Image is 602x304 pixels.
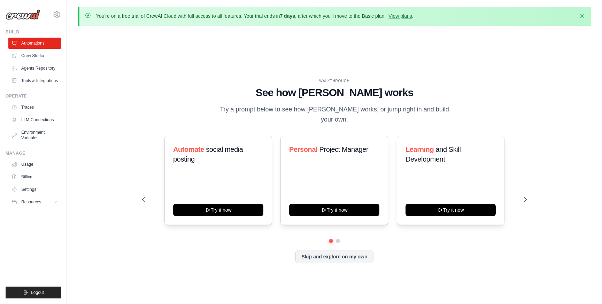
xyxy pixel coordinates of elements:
[8,63,61,74] a: Agents Repository
[173,204,263,216] button: Try it now
[8,159,61,170] a: Usage
[406,204,496,216] button: Try it now
[142,86,527,99] h1: See how [PERSON_NAME] works
[21,199,41,205] span: Resources
[6,287,61,298] button: Logout
[8,127,61,143] a: Environment Variables
[6,29,61,35] div: Build
[8,38,61,49] a: Automations
[319,146,369,153] span: Project Manager
[96,13,414,20] p: You're on a free trial of CrewAI Cloud with full access to all features. Your trial ends in , aft...
[8,171,61,182] a: Billing
[6,150,61,156] div: Manage
[289,146,317,153] span: Personal
[388,13,412,19] a: View plans
[173,146,204,153] span: Automate
[280,13,295,19] strong: 7 days
[217,104,451,125] p: Try a prompt below to see how [PERSON_NAME] works, or jump right in and build your own.
[173,146,243,163] span: social media posting
[295,250,373,263] button: Skip and explore on my own
[8,184,61,195] a: Settings
[8,102,61,113] a: Traces
[6,9,40,20] img: Logo
[289,204,379,216] button: Try it now
[142,78,527,84] div: WALKTHROUGH
[31,290,44,295] span: Logout
[406,146,434,153] span: Learning
[406,146,461,163] span: and Skill Development
[8,75,61,86] a: Tools & Integrations
[8,114,61,125] a: LLM Connections
[8,196,61,208] button: Resources
[6,93,61,99] div: Operate
[8,50,61,61] a: Crew Studio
